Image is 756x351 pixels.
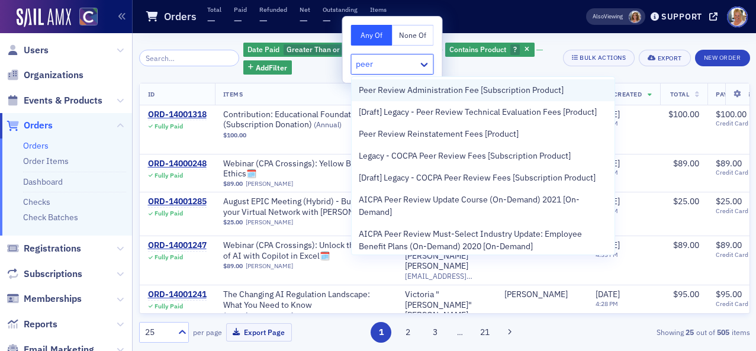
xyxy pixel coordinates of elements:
[405,289,488,321] div: Victoria "[PERSON_NAME]" [PERSON_NAME]
[223,289,389,310] a: The Changing AI Regulation Landscape: What You Need to Know
[207,14,215,27] span: —
[155,253,183,261] div: Fully Paid
[223,110,389,130] span: Contribution: Educational Foundation (Subscription Donation)
[71,8,98,28] a: View Homepage
[370,5,387,14] p: Items
[223,159,389,179] a: Webinar (CPA Crossings): Yellow Book Ethics🗓️
[139,50,240,66] input: Search…
[300,14,308,27] span: —
[359,228,608,253] span: AICPA Peer Review Must-Select Industry Update: Employee Benefit Plans (On-Demand) 2020 [On-Demand]
[727,7,748,27] span: Profile
[155,210,183,217] div: Fully Paid
[639,50,690,66] button: Export
[155,123,183,130] div: Fully Paid
[7,268,82,281] a: Subscriptions
[596,250,618,259] time: 4:33 PM
[223,218,243,226] span: $25.00
[398,322,419,343] button: 2
[314,120,342,129] span: ( Annual )
[7,44,49,57] a: Users
[223,131,246,139] span: $100.00
[256,62,287,73] span: Add Filter
[405,240,488,272] a: Victoria "[PERSON_NAME]" [PERSON_NAME]
[24,268,82,281] span: Subscriptions
[24,94,102,107] span: Events & Products
[593,12,604,20] div: Also
[243,60,292,75] button: AddFilter
[716,109,747,120] span: $100.00
[207,5,221,14] p: Total
[148,197,207,207] a: ORD-14001285
[259,5,287,14] p: Refunded
[684,327,696,337] strong: 25
[323,5,358,14] p: Outstanding
[323,14,331,27] span: —
[7,292,82,305] a: Memberships
[246,180,293,188] a: [PERSON_NAME]
[223,197,389,217] span: August EPIC Meeting (Hybrid) - Building your Virtual Network with Melissa Armstrong
[23,197,50,207] a: Checks
[658,55,682,62] div: Export
[223,311,243,319] span: $95.00
[673,289,699,300] span: $95.00
[246,262,293,270] a: [PERSON_NAME]
[7,69,83,82] a: Organizations
[596,289,620,300] span: [DATE]
[246,311,293,319] a: [PERSON_NAME]
[164,9,197,24] h1: Orders
[452,327,468,337] span: …
[359,128,519,140] span: Peer Review Reinstatement Fees [Product]
[670,90,690,98] span: Total
[24,44,49,57] span: Users
[7,242,81,255] a: Registrations
[79,8,98,26] img: SailAMX
[148,110,207,120] a: ORD-14001318
[449,44,506,54] span: Contains Product
[673,240,699,250] span: $89.00
[223,262,243,270] span: $89.00
[504,289,579,300] span: Vicki Santos
[359,194,608,218] span: AICPA Peer Review Update Course (On-Demand) 2021 [On-Demand]
[695,50,750,66] button: New Order
[424,322,445,343] button: 3
[513,44,517,54] span: ?
[596,300,618,308] time: 4:28 PM
[23,212,78,223] a: Check Batches
[715,327,732,337] strong: 505
[371,322,391,343] button: 1
[24,242,81,255] span: Registrations
[593,12,623,21] span: Viewing
[17,8,71,27] img: SailAMX
[661,11,702,22] div: Support
[155,172,183,179] div: Fully Paid
[223,110,389,130] a: Contribution: Educational Foundation (Subscription Donation) (Annual)
[673,196,699,207] span: $25.00
[23,140,49,151] a: Orders
[596,90,642,98] span: Date Created
[148,240,207,251] a: ORD-14001247
[668,109,699,120] span: $100.00
[24,69,83,82] span: Organizations
[223,240,389,261] a: Webinar (CPA Crossings): Unlock the Power of AI with Copilot in Excel🗓️
[555,327,750,337] div: Showing out of items
[474,322,495,343] button: 21
[148,289,207,300] a: ORD-14001241
[145,326,171,339] div: 25
[24,119,53,132] span: Orders
[246,218,293,226] a: [PERSON_NAME]
[259,14,268,27] span: —
[359,84,564,96] span: Peer Review Administration Fee [Subscription Product]
[287,44,372,54] span: Greater Than or Equal To :
[504,289,568,300] a: [PERSON_NAME]
[7,94,102,107] a: Events & Products
[148,90,155,98] span: ID
[716,196,742,207] span: $25.00
[359,106,597,118] span: [Draft] Legacy - Peer Review Technical Evaluation Fees [Product]
[629,11,641,23] span: Cheryl Moss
